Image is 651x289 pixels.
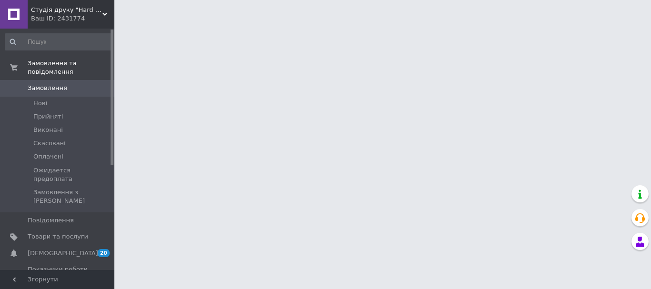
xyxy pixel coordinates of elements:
[5,33,112,50] input: Пошук
[33,112,63,121] span: Прийняті
[28,84,67,92] span: Замовлення
[28,216,74,225] span: Повідомлення
[31,14,114,23] div: Ваш ID: 2431774
[28,249,98,258] span: [DEMOGRAPHIC_DATA]
[28,59,114,76] span: Замовлення та повідомлення
[28,265,88,282] span: Показники роботи компанії
[28,232,88,241] span: Товари та послуги
[33,126,63,134] span: Виконані
[31,6,102,14] span: Студія друку "Hard Print"
[33,188,112,205] span: Замовлення з [PERSON_NAME]
[98,249,110,257] span: 20
[33,139,66,148] span: Скасовані
[33,152,63,161] span: Оплачені
[33,166,112,183] span: Ожидается предоплата
[33,99,47,108] span: Нові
